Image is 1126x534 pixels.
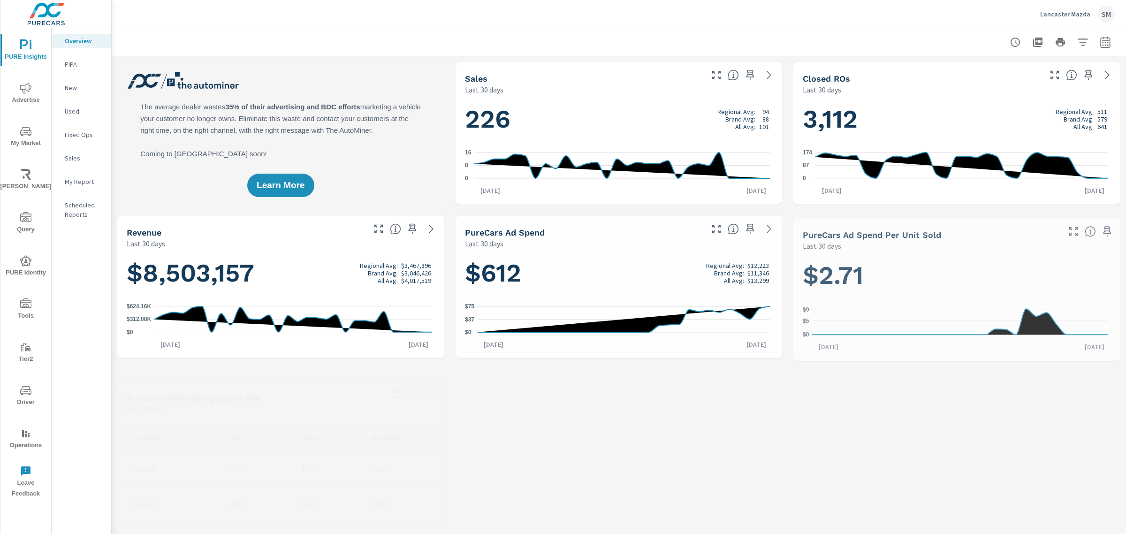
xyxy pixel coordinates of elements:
[474,186,507,195] p: [DATE]
[127,329,133,336] text: $0
[127,257,435,289] h1: $8,503,157
[709,68,724,83] button: Make Fullscreen
[747,269,769,277] p: $11,346
[465,74,487,84] h5: Sales
[803,306,809,313] text: $9
[1085,226,1096,237] span: Average cost of advertising per each vehicle sold at the dealer over the selected date range. The...
[747,262,769,269] p: $12,223
[762,108,769,115] p: 94
[231,433,264,442] p: You
[735,123,755,130] p: All Avg:
[477,340,510,349] p: [DATE]
[294,458,364,481] td: 17%
[3,385,48,408] span: Driver
[405,221,420,236] span: Save this to your personalized report
[803,318,809,324] text: $5
[1097,122,1107,130] p: 641
[761,221,776,236] a: See more details in report
[1081,68,1096,83] span: Save this to your personalized report
[247,174,314,197] button: Learn More
[390,223,401,235] span: Total sales revenue over the selected date range. [Source: This data is sourced from the dealer’s...
[127,303,151,310] text: $624.16K
[1098,6,1115,23] div: SM
[65,60,104,69] p: PIPA
[364,458,434,481] td: 14%
[65,153,104,163] p: Sales
[127,458,223,481] td: Social
[134,433,193,442] p: Channel
[465,228,545,237] h5: PureCars Ad Spend
[65,200,104,219] p: Scheduled Reports
[223,493,294,517] td: 41%
[1028,33,1047,52] button: "Export Report to PDF"
[52,198,111,221] div: Scheduled Reports
[127,403,165,414] p: Last 30 days
[740,340,773,349] p: [DATE]
[424,387,439,402] span: Save this to your personalized report
[465,238,503,249] p: Last 30 days
[424,221,439,236] a: See more details in report
[762,115,769,123] p: 88
[360,261,398,269] p: Regional Avg:
[65,130,104,139] p: Fixed Ops
[803,103,1111,135] h1: 3,112
[52,34,111,48] div: Overview
[294,493,364,517] td: 75%
[154,340,187,349] p: [DATE]
[1056,107,1094,115] p: Regional Avg:
[401,261,431,269] p: $3,467,896
[3,83,48,106] span: Advertise
[65,83,104,92] p: New
[1040,10,1090,18] p: Lancaster Mazda
[803,259,1111,291] h1: $2.71
[761,68,776,83] a: See more details in report
[1073,33,1092,52] button: Apply Filters
[1097,115,1107,122] p: 579
[728,69,739,81] span: Number of vehicles sold by the dealership over the selected date range. [Source: This data is sou...
[812,343,845,352] p: [DATE]
[1073,122,1094,130] p: All Avg:
[390,387,405,402] button: Make Fullscreen
[1066,224,1081,239] button: Make Fullscreen
[127,238,165,249] p: Last 30 days
[368,269,398,276] p: Brand Avg:
[714,269,744,277] p: Brand Avg:
[52,57,111,71] div: PIPA
[1097,107,1107,115] p: 511
[65,107,104,116] p: Used
[3,428,48,451] span: Operations
[372,433,404,442] p: National
[127,228,161,237] h5: Revenue
[1051,33,1070,52] button: Print Report
[3,342,48,365] span: Tier2
[3,39,48,62] span: PURE Insights
[401,269,431,276] p: $3,046,426
[52,151,111,165] div: Sales
[743,221,758,236] span: Save this to your personalized report
[1047,68,1062,83] button: Make Fullscreen
[803,84,841,95] p: Last 30 days
[465,257,773,289] h1: $612
[709,221,724,236] button: Make Fullscreen
[803,240,841,252] p: Last 30 days
[401,276,431,284] p: $4,017,519
[465,329,472,336] text: $0
[1064,115,1094,122] p: Brand Avg:
[127,393,260,403] h5: PureCars Advertising Spend Mix
[378,276,398,284] p: All Avg:
[3,465,48,499] span: Leave Feedback
[1096,33,1115,52] button: Select Date Range
[364,493,434,517] td: 78%
[465,84,503,95] p: Last 30 days
[724,277,744,284] p: All Avg:
[301,433,334,442] p: Brand
[1100,224,1115,239] span: Save this to your personalized report
[803,230,941,240] h5: PureCars Ad Spend Per Unit Sold
[803,162,809,168] text: 87
[747,277,769,284] p: $13,299
[65,36,104,46] p: Overview
[803,175,806,182] text: 0
[3,298,48,321] span: Tools
[3,255,48,278] span: PURE Identity
[725,115,755,123] p: Brand Avg:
